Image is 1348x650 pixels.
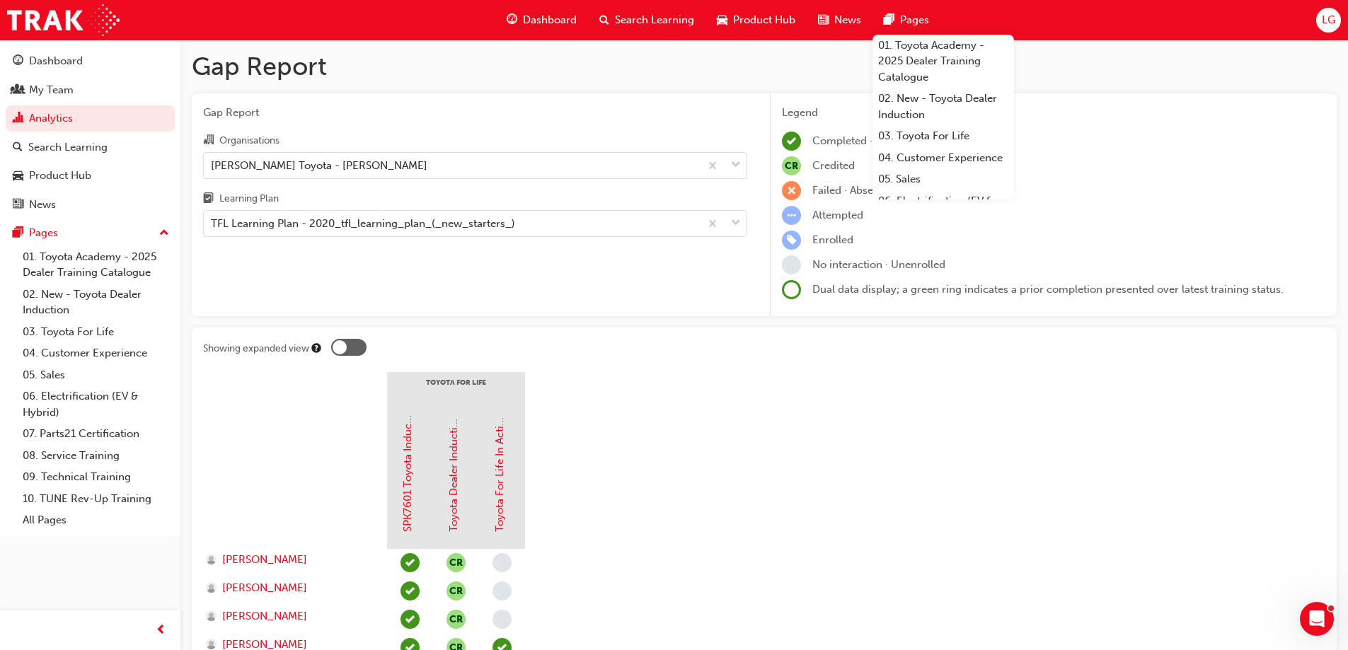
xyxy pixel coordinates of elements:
a: [PERSON_NAME] [206,580,374,596]
span: learningRecordVerb_COMPLETE-icon [401,610,420,629]
div: [PERSON_NAME] Toyota - [PERSON_NAME] [211,157,427,173]
span: news-icon [818,11,829,29]
iframe: Intercom live chat [1300,602,1334,636]
a: 07. Parts21 Certification [17,423,175,445]
span: car-icon [13,170,23,182]
div: Product Hub [29,168,91,184]
span: learningplan-icon [203,193,214,206]
a: 05. Sales [872,168,1014,190]
span: pages-icon [884,11,894,29]
div: My Team [29,82,74,98]
div: Pages [29,225,58,241]
span: Search Learning [615,12,694,28]
a: 09. Technical Training [17,466,175,488]
button: null-icon [447,553,466,572]
span: search-icon [13,141,23,154]
a: pages-iconPages [872,6,940,35]
span: Dashboard [523,12,577,28]
a: 06. Electrification (EV & Hybrid) [17,385,175,423]
span: learningRecordVerb_COMPLETE-icon [782,132,801,151]
span: learningRecordVerb_NONE-icon [492,610,512,629]
a: News [6,192,175,218]
button: LG [1316,8,1341,33]
div: Showing expanded view [203,342,309,356]
a: Product Hub [6,163,175,189]
span: down-icon [731,156,741,175]
span: Product Hub [733,12,795,28]
div: TFL Learning Plan - 2020_tfl_learning_plan_(_new_starters_) [211,216,515,232]
span: Attempted [812,209,863,221]
a: Analytics [6,105,175,132]
span: car-icon [717,11,727,29]
span: learningRecordVerb_FAIL-icon [782,181,801,200]
span: null-icon [782,156,801,175]
button: null-icon [447,581,466,600]
span: Credited [812,159,855,172]
a: 01. Toyota Academy - 2025 Dealer Training Catalogue [872,35,1014,88]
span: guage-icon [13,55,23,68]
a: 02. New - Toyota Dealer Induction [872,88,1014,125]
a: Toyota Dealer Induction [447,414,460,532]
a: 04. Customer Experience [17,342,175,364]
span: news-icon [13,199,23,211]
span: LG [1322,12,1335,28]
span: learningRecordVerb_NONE-icon [492,553,512,572]
a: news-iconNews [807,6,872,35]
span: Gap Report [203,105,747,121]
a: 08. Service Training [17,445,175,467]
a: [PERSON_NAME] [206,608,374,625]
a: All Pages [17,509,175,531]
span: pages-icon [13,227,23,240]
a: 03. Toyota For Life [872,125,1014,147]
span: Enrolled [812,233,853,246]
div: Organisations [219,134,280,148]
h1: Gap Report [192,51,1337,82]
span: learningRecordVerb_COMPLETE-icon [401,553,420,572]
a: 10. TUNE Rev-Up Training [17,488,175,510]
div: Legend [782,105,1325,121]
a: Search Learning [6,134,175,161]
span: prev-icon [156,622,166,639]
span: learningRecordVerb_ATTEMPT-icon [782,206,801,225]
div: Toyota For Life [387,372,525,407]
span: [PERSON_NAME] [222,580,307,596]
span: Failed · Absent [812,184,883,197]
span: [PERSON_NAME] [222,608,307,625]
button: null-icon [447,610,466,629]
div: Tooltip anchor [310,342,323,354]
a: 05. Sales [17,364,175,386]
div: Search Learning [28,139,108,156]
a: [PERSON_NAME] [206,552,374,568]
span: chart-icon [13,112,23,125]
a: guage-iconDashboard [495,6,588,35]
button: DashboardMy TeamAnalyticsSearch LearningProduct HubNews [6,45,175,220]
span: organisation-icon [203,134,214,147]
span: people-icon [13,84,23,97]
a: 04. Customer Experience [872,147,1014,169]
span: [PERSON_NAME] [222,552,307,568]
span: learningRecordVerb_ENROLL-icon [782,231,801,250]
button: Pages [6,220,175,246]
a: 03. Toyota For Life [17,321,175,343]
span: up-icon [159,224,169,243]
span: No interaction · Unenrolled [812,258,945,271]
div: News [29,197,56,213]
span: down-icon [731,214,741,233]
span: search-icon [599,11,609,29]
a: search-iconSearch Learning [588,6,705,35]
img: Trak [7,4,120,36]
span: Dual data display; a green ring indicates a prior completion presented over latest training status. [812,283,1284,296]
a: 06. Electrification (EV & Hybrid) [872,190,1014,228]
a: Toyota For Life In Action - Virtual Classroom [493,315,506,532]
a: 01. Toyota Academy - 2025 Dealer Training Catalogue [17,246,175,284]
a: Dashboard [6,48,175,74]
span: Pages [900,12,929,28]
span: News [834,12,861,28]
span: guage-icon [507,11,517,29]
span: learningRecordVerb_NONE-icon [782,255,801,274]
div: Dashboard [29,53,83,69]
